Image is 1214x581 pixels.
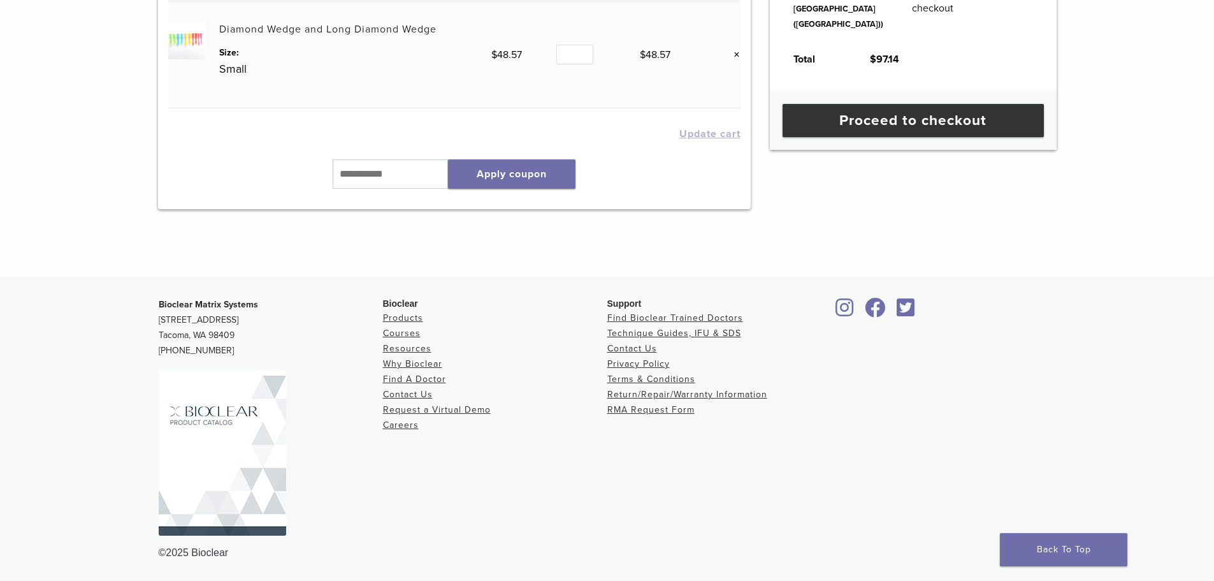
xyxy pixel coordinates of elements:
a: RMA Request Form [607,404,695,415]
a: Why Bioclear [383,358,442,369]
dt: Size: [219,46,491,59]
span: Support [607,298,642,309]
a: Resources [383,343,431,354]
a: Proceed to checkout [783,104,1044,137]
button: Apply coupon [448,159,575,189]
a: Bioclear [832,305,858,318]
strong: Bioclear Matrix Systems [159,299,258,310]
p: [STREET_ADDRESS] Tacoma, WA 98409 [PHONE_NUMBER] [159,297,383,358]
img: Bioclear [159,371,286,536]
bdi: 48.57 [491,48,522,61]
a: Privacy Policy [607,358,670,369]
a: Products [383,313,423,323]
a: Careers [383,420,419,430]
button: Update cart [679,129,741,139]
a: Courses [383,328,421,339]
span: Bioclear [383,298,418,309]
a: Request a Virtual Demo [383,404,491,415]
a: Bioclear [861,305,890,318]
a: Terms & Conditions [607,374,695,385]
div: ©2025 Bioclear [159,545,1056,561]
a: Contact Us [383,389,433,400]
a: Return/Repair/Warranty Information [607,389,767,400]
a: Diamond Wedge and Long Diamond Wedge [219,23,437,36]
a: Find A Doctor [383,374,446,385]
span: $ [870,53,876,66]
a: Bioclear [893,305,920,318]
a: Contact Us [607,343,657,354]
a: Back To Top [1000,533,1127,566]
a: Technique Guides, IFU & SDS [607,328,741,339]
p: Small [219,59,491,78]
th: Total [779,41,856,77]
span: $ [491,48,497,61]
bdi: 97.14 [870,53,899,66]
bdi: 48.57 [640,48,670,61]
a: Remove this item [724,47,741,63]
a: Find Bioclear Trained Doctors [607,313,743,323]
span: $ [640,48,646,61]
img: Diamond Wedge and Long Diamond Wedge [168,22,206,59]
